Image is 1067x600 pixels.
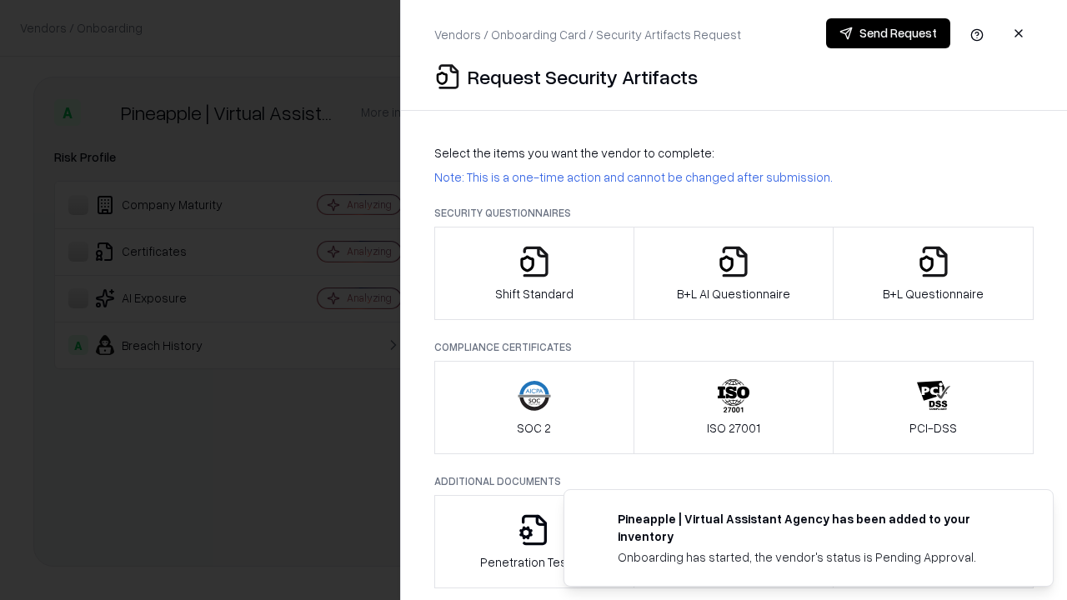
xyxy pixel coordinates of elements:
[883,285,984,302] p: B+L Questionnaire
[707,419,760,437] p: ISO 27001
[618,510,1013,545] div: Pineapple | Virtual Assistant Agency has been added to your inventory
[826,18,950,48] button: Send Request
[468,63,698,90] p: Request Security Artifacts
[480,553,588,571] p: Penetration Testing
[495,285,574,302] p: Shift Standard
[434,26,741,43] p: Vendors / Onboarding Card / Security Artifacts Request
[618,548,1013,566] div: Onboarding has started, the vendor's status is Pending Approval.
[909,419,957,437] p: PCI-DSS
[434,495,634,588] button: Penetration Testing
[434,144,1034,162] p: Select the items you want the vendor to complete:
[434,206,1034,220] p: Security Questionnaires
[634,227,834,320] button: B+L AI Questionnaire
[584,510,604,530] img: trypineapple.com
[634,361,834,454] button: ISO 27001
[434,227,634,320] button: Shift Standard
[434,168,1034,186] p: Note: This is a one-time action and cannot be changed after submission.
[434,474,1034,488] p: Additional Documents
[434,340,1034,354] p: Compliance Certificates
[833,227,1034,320] button: B+L Questionnaire
[517,419,551,437] p: SOC 2
[677,285,790,302] p: B+L AI Questionnaire
[833,361,1034,454] button: PCI-DSS
[434,361,634,454] button: SOC 2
